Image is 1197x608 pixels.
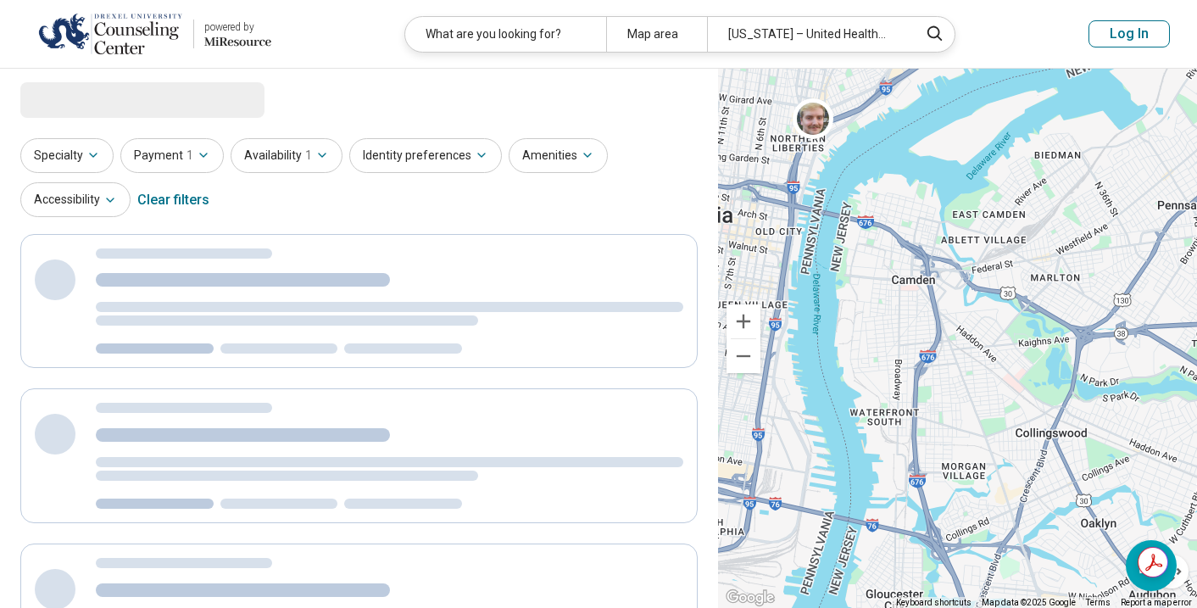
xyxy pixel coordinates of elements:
[707,17,908,52] div: [US_STATE] – United HealthCare
[606,17,707,52] div: Map area
[20,138,114,173] button: Specialty
[137,180,209,220] div: Clear filters
[349,138,502,173] button: Identity preferences
[1086,598,1111,607] a: Terms (opens in new tab)
[1121,598,1192,607] a: Report a map error
[20,182,131,217] button: Accessibility
[982,598,1076,607] span: Map data ©2025 Google
[20,82,163,116] span: Loading...
[38,14,183,54] img: Drexel University
[204,20,271,35] div: powered by
[727,304,760,338] button: Zoom in
[405,17,606,52] div: What are you looking for?
[231,138,342,173] button: Availability1
[1126,540,1177,591] div: Open chat
[509,138,608,173] button: Amenities
[305,147,312,165] span: 1
[27,14,271,54] a: Drexel Universitypowered by
[187,147,193,165] span: 1
[120,138,224,173] button: Payment1
[1088,20,1170,47] button: Log In
[727,339,760,373] button: Zoom out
